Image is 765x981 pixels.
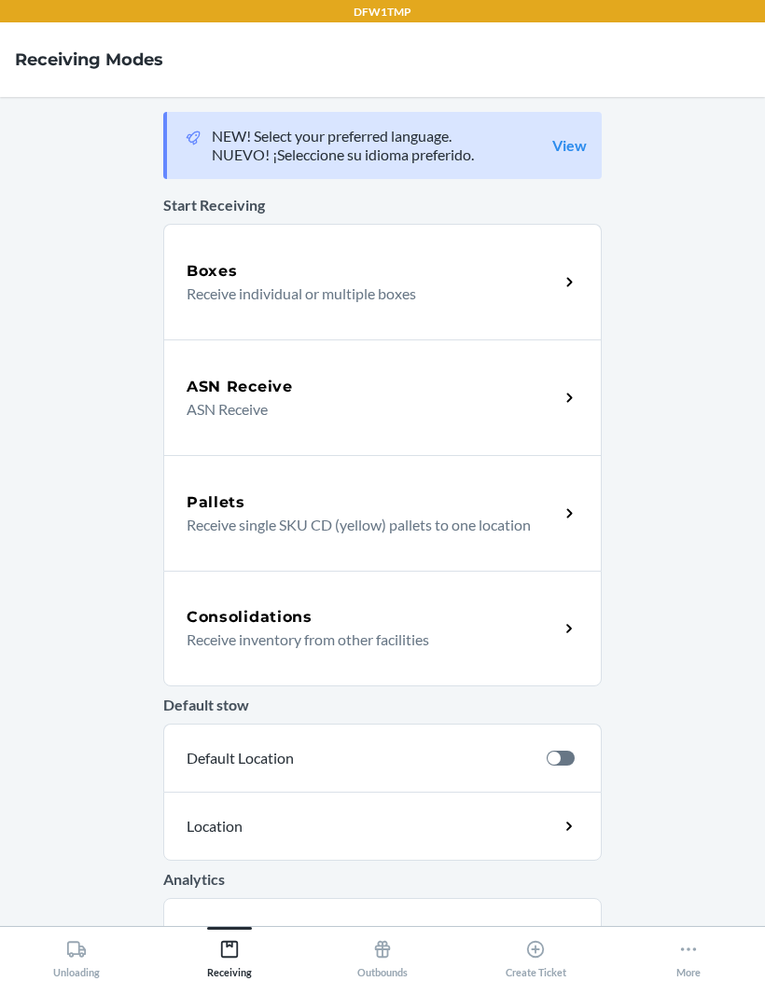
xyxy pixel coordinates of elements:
a: PalletsReceive single SKU CD (yellow) pallets to one location [163,455,602,571]
p: NUEVO! ¡Seleccione su idioma preferido. [212,145,474,164]
p: Receive individual or multiple boxes [187,283,544,305]
h4: Receiving Modes [15,48,163,72]
div: Outbounds [357,932,408,978]
a: BoxesReceive individual or multiple boxes [163,224,602,339]
div: Unloading [53,932,100,978]
div: Receiving [207,932,252,978]
p: DFW1TMP [354,4,411,21]
h5: Consolidations [187,606,313,629]
h5: ASN Receive [187,376,293,398]
p: Receive inventory from other facilities [187,629,544,651]
a: ASN ReceiveASN Receive [163,339,602,455]
h5: Pallets [187,491,245,514]
p: Start Receiving [163,194,602,216]
p: Analytics [163,868,602,891]
p: ASN Receive [187,398,544,421]
button: Outbounds [306,927,459,978]
div: Create Ticket [506,932,566,978]
p: NEW! Select your preferred language. [212,127,474,145]
p: Default stow [163,694,602,716]
div: More [676,932,701,978]
button: More [612,927,765,978]
p: Default Location [187,747,532,769]
p: Location [187,815,407,837]
p: Receive single SKU CD (yellow) pallets to one location [187,514,544,536]
button: Create Ticket [459,927,612,978]
h5: Boxes [187,260,238,283]
button: Receiving [153,927,306,978]
a: ConsolidationsReceive inventory from other facilities [163,571,602,686]
a: Location [163,792,602,861]
a: View [552,136,587,155]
